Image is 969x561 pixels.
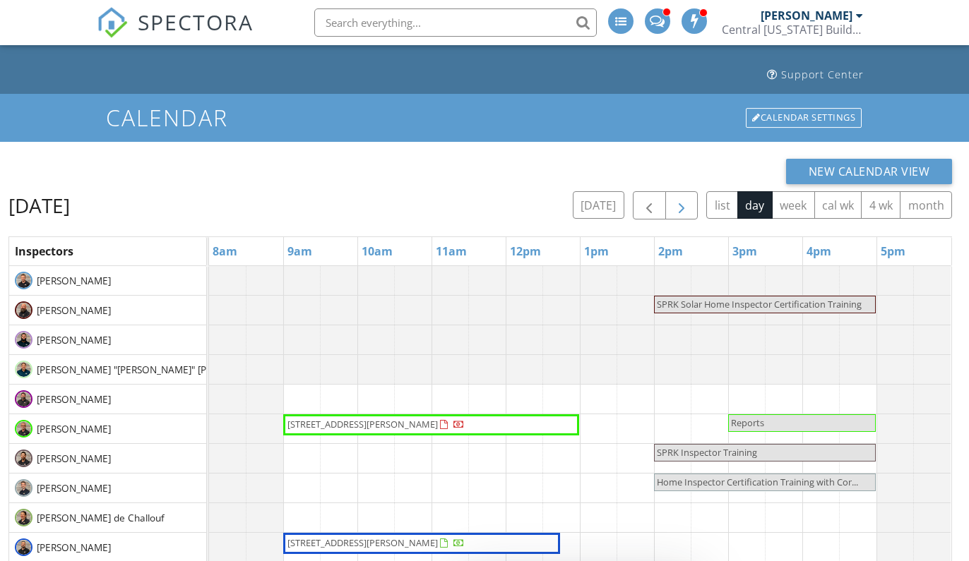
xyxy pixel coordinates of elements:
[657,476,858,488] span: Home Inspector Certification Training with Cor...
[138,7,254,37] span: SPECTORA
[287,536,438,549] span: [STREET_ADDRESS][PERSON_NAME]
[34,511,167,525] span: [PERSON_NAME] de Challouf
[34,303,114,318] span: [PERSON_NAME]
[900,191,952,219] button: month
[633,191,666,220] button: Previous day
[861,191,900,219] button: 4 wk
[287,418,438,430] span: [STREET_ADDRESS][PERSON_NAME]
[781,68,864,81] div: Support Center
[15,243,73,259] span: Inspectors
[97,19,254,49] a: SPECTORA
[15,301,32,319] img: andrew.png
[209,240,241,263] a: 8am
[15,331,32,349] img: abdiel_1.png
[761,62,869,88] a: Support Center
[657,298,862,310] span: SPRK Solar Home Inspector Certification Training
[34,422,114,436] span: [PERSON_NAME]
[34,541,114,555] span: [PERSON_NAME]
[803,240,835,263] a: 4pm
[432,240,470,263] a: 11am
[814,191,862,219] button: cal wk
[34,333,114,347] span: [PERSON_NAME]
[15,420,32,438] img: bryon.png
[665,191,698,220] button: Next day
[15,479,32,497] img: hamza_1.png
[15,361,32,378] img: jay_padilla.png
[772,191,815,219] button: week
[573,191,624,219] button: [DATE]
[15,390,32,408] img: john.png
[34,363,275,377] span: [PERSON_NAME] "[PERSON_NAME]" [PERSON_NAME]
[657,446,757,459] span: SPRK Inspector Training
[746,108,862,128] div: Calendar Settings
[655,240,686,263] a: 2pm
[731,416,764,429] span: Reports
[106,105,863,130] h1: Calendar
[358,240,396,263] a: 10am
[15,450,32,467] img: anthony.png
[15,538,32,556] img: jason.png
[729,240,761,263] a: 3pm
[744,107,863,129] a: Calendar Settings
[737,191,773,219] button: day
[284,240,316,263] a: 9am
[314,8,597,37] input: Search everything...
[15,272,32,289] img: jt.png
[34,452,114,466] span: [PERSON_NAME]
[34,481,114,495] span: [PERSON_NAME]
[581,240,612,263] a: 1pm
[761,8,852,23] div: [PERSON_NAME]
[506,240,545,263] a: 12pm
[722,23,863,37] div: Central Florida Building Inspectors
[877,240,909,263] a: 5pm
[706,191,738,219] button: list
[8,191,70,219] h2: [DATE]
[97,7,128,38] img: The Best Home Inspection Software - Spectora
[34,274,114,288] span: [PERSON_NAME]
[786,159,953,184] button: New Calendar View
[34,392,114,406] span: [PERSON_NAME]
[15,509,32,526] img: luz.png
